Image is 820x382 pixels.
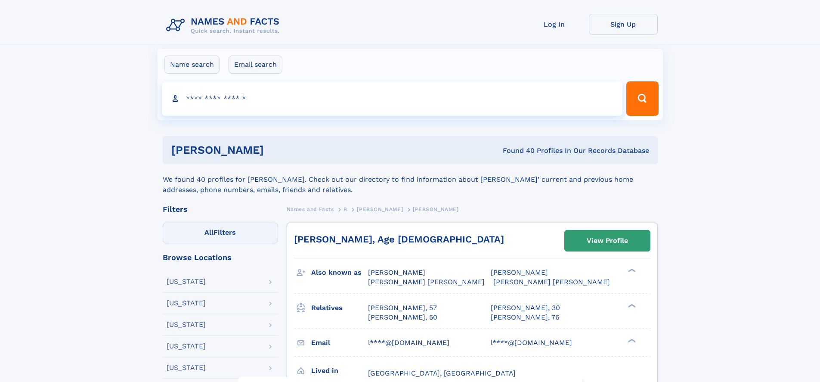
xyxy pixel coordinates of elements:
[413,206,459,212] span: [PERSON_NAME]
[167,364,206,371] div: [US_STATE]
[287,204,334,214] a: Names and Facts
[167,300,206,307] div: [US_STATE]
[491,303,560,313] a: [PERSON_NAME], 30
[565,230,650,251] a: View Profile
[493,278,610,286] span: [PERSON_NAME] [PERSON_NAME]
[162,81,623,116] input: search input
[343,206,347,212] span: R
[626,81,658,116] button: Search Button
[368,313,437,322] a: [PERSON_NAME], 50
[204,228,214,236] span: All
[167,278,206,285] div: [US_STATE]
[368,369,516,377] span: [GEOGRAPHIC_DATA], [GEOGRAPHIC_DATA]
[520,14,589,35] a: Log In
[491,268,548,276] span: [PERSON_NAME]
[163,254,278,261] div: Browse Locations
[368,268,425,276] span: [PERSON_NAME]
[626,268,636,273] div: ❯
[311,363,368,378] h3: Lived in
[294,234,504,245] a: [PERSON_NAME], Age [DEMOGRAPHIC_DATA]
[311,265,368,280] h3: Also known as
[163,205,278,213] div: Filters
[163,14,287,37] img: Logo Names and Facts
[626,338,636,343] div: ❯
[357,206,403,212] span: [PERSON_NAME]
[589,14,658,35] a: Sign Up
[311,335,368,350] h3: Email
[229,56,282,74] label: Email search
[171,145,384,155] h1: [PERSON_NAME]
[163,223,278,243] label: Filters
[491,313,560,322] a: [PERSON_NAME], 76
[383,146,649,155] div: Found 40 Profiles In Our Records Database
[164,56,220,74] label: Name search
[626,303,636,308] div: ❯
[368,303,437,313] a: [PERSON_NAME], 57
[587,231,628,251] div: View Profile
[343,204,347,214] a: R
[167,321,206,328] div: [US_STATE]
[368,278,485,286] span: [PERSON_NAME] [PERSON_NAME]
[167,343,206,350] div: [US_STATE]
[311,301,368,315] h3: Relatives
[357,204,403,214] a: [PERSON_NAME]
[163,164,658,195] div: We found 40 profiles for [PERSON_NAME]. Check out our directory to find information about [PERSON...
